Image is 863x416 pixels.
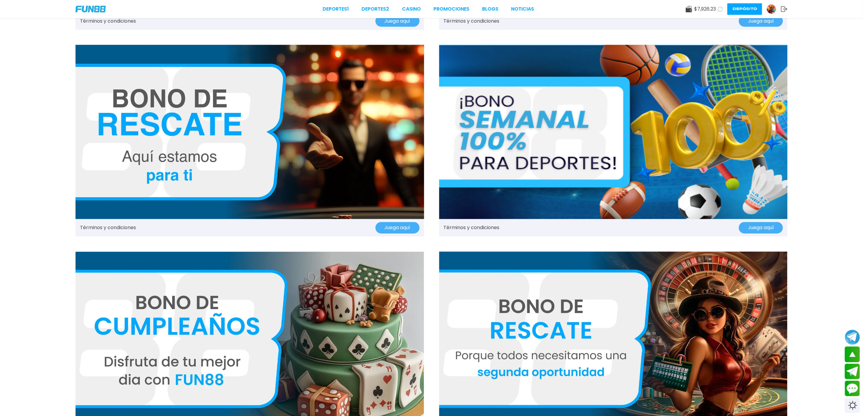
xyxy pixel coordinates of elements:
button: Juega aquí [375,15,420,27]
button: Juega aquí [739,222,783,234]
button: scroll up [845,347,860,362]
img: Promo Banner [439,45,788,219]
a: Términos y condiciones [80,224,136,232]
button: Juega aquí [375,222,420,234]
img: Avatar [767,5,776,14]
a: NOTICIAS [511,5,534,13]
button: Join telegram channel [845,329,860,345]
a: Términos y condiciones [80,18,136,25]
img: Promo Banner [76,45,424,219]
a: Promociones [433,5,469,13]
button: Contact customer service [845,381,860,396]
button: Join telegram [845,364,860,379]
div: Switch theme [845,398,860,413]
a: Deportes1 [323,5,349,13]
button: Depósito [727,3,762,15]
a: BLOGS [482,5,498,13]
button: Juega aquí [739,15,783,27]
span: $ 7,926.23 [694,5,716,13]
a: Términos y condiciones [444,18,500,25]
a: Términos y condiciones [444,224,500,232]
img: Company Logo [76,6,106,12]
a: Deportes2 [362,5,389,13]
a: CASINO [402,5,421,13]
a: Avatar [767,4,781,14]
